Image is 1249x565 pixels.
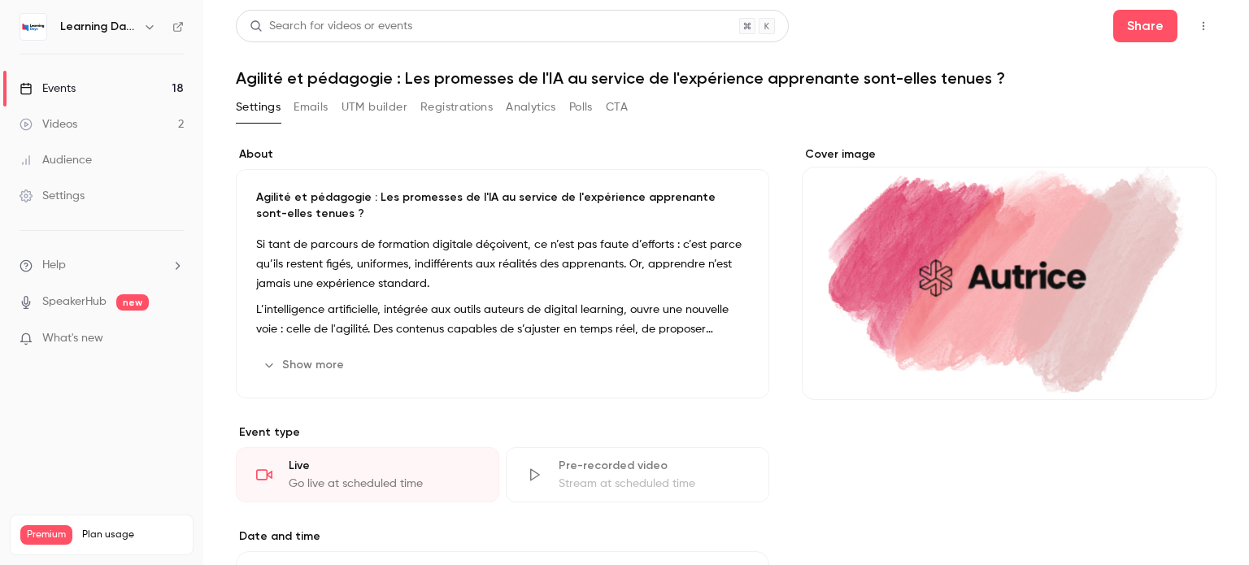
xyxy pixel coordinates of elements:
span: Plan usage [82,528,183,541]
div: Pre-recorded videoStream at scheduled time [506,447,769,502]
button: Polls [569,94,593,120]
h1: Agilité et pédagogie : Les promesses de l'IA au service de l'expérience apprenante sont-elles ten... [236,68,1216,88]
button: UTM builder [342,94,407,120]
span: Help [42,257,66,274]
iframe: Noticeable Trigger [164,332,184,346]
span: new [116,294,149,311]
div: Search for videos or events [250,18,412,35]
label: Date and time [236,528,769,545]
button: Analytics [506,94,556,120]
div: Events [20,80,76,97]
div: Go live at scheduled time [289,476,479,492]
span: Premium [20,525,72,545]
button: Emails [294,94,328,120]
button: Show more [256,352,354,378]
p: Agilité et pédagogie : Les promesses de l'IA au service de l'expérience apprenante sont-elles ten... [256,189,749,222]
img: Learning Days [20,14,46,40]
button: Settings [236,94,281,120]
button: Registrations [420,94,493,120]
li: help-dropdown-opener [20,257,184,274]
div: Audience [20,152,92,168]
div: Live [289,458,479,474]
button: CTA [606,94,628,120]
label: About [236,146,769,163]
p: L’intelligence artificielle, intégrée aux outils auteurs de digital learning, ouvre une nouvelle ... [256,300,749,339]
p: Event type [236,424,769,441]
div: Stream at scheduled time [559,476,749,492]
span: What's new [42,330,103,347]
a: SpeakerHub [42,293,107,311]
div: Pre-recorded video [559,458,749,474]
div: Settings [20,188,85,204]
section: Cover image [802,146,1216,400]
p: Si tant de parcours de formation digitale déçoivent, ce n’est pas faute d’efforts : c’est parce q... [256,235,749,293]
div: Videos [20,116,77,133]
label: Cover image [802,146,1216,163]
button: Share [1113,10,1177,42]
h6: Learning Days [60,19,137,35]
div: LiveGo live at scheduled time [236,447,499,502]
